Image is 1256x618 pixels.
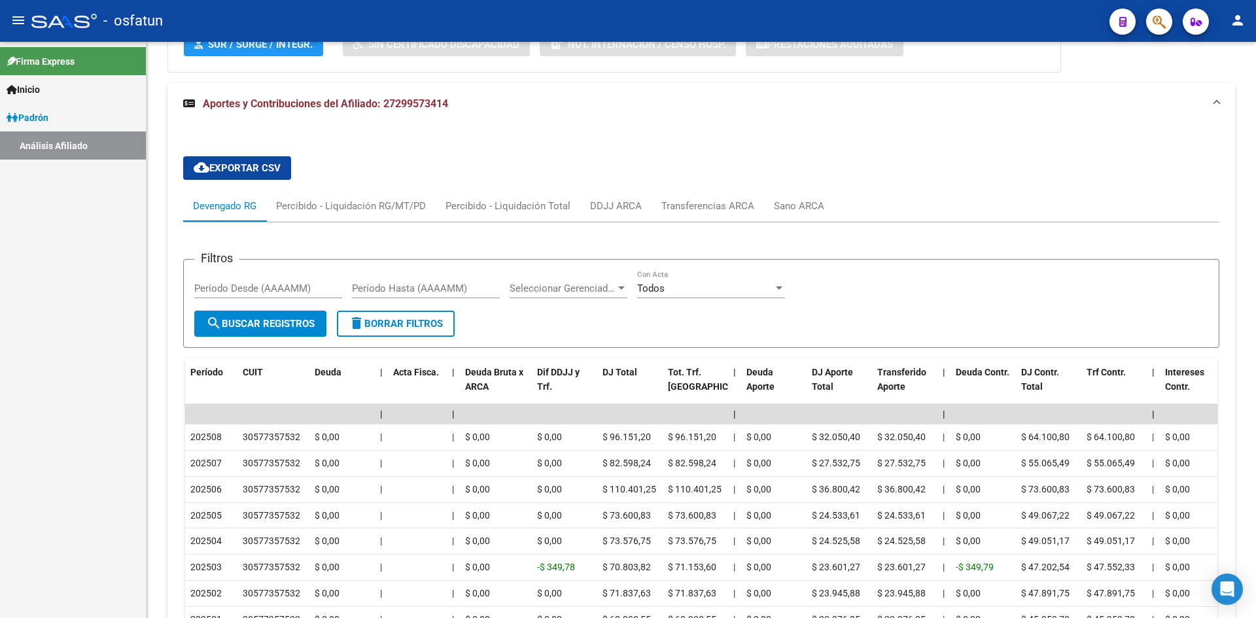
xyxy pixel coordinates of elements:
span: | [452,536,454,546]
span: | [380,367,383,377]
span: | [452,588,454,598]
span: $ 0,00 [465,536,490,546]
span: | [943,484,945,494]
span: | [943,588,945,598]
span: $ 0,00 [746,510,771,521]
span: Not. Internacion / Censo Hosp. [568,39,725,50]
span: $ 73.576,75 [602,536,651,546]
span: | [380,484,382,494]
button: Borrar Filtros [337,311,455,337]
span: | [380,432,382,442]
span: DJ Contr. Total [1021,367,1059,392]
span: $ 0,00 [956,588,981,598]
h3: Filtros [194,249,239,267]
datatable-header-cell: Deuda [309,358,375,416]
span: 202505 [190,510,222,521]
span: | [1152,367,1155,377]
span: $ 0,00 [537,484,562,494]
span: | [380,409,383,419]
span: Firma Express [7,54,75,69]
span: SUR / SURGE / INTEGR. [208,39,313,50]
span: | [733,484,735,494]
div: 30577357532 [243,482,300,497]
span: $ 23.601,27 [812,562,860,572]
span: Trf Contr. [1087,367,1126,377]
span: Inicio [7,82,40,97]
span: $ 49.051,17 [1087,536,1135,546]
mat-icon: person [1230,12,1246,28]
span: $ 0,00 [746,432,771,442]
button: Prestaciones Auditadas [746,32,903,56]
span: 202503 [190,562,222,572]
span: $ 0,00 [746,536,771,546]
div: 30577357532 [243,430,300,445]
span: $ 0,00 [315,510,340,521]
mat-icon: menu [10,12,26,28]
span: $ 110.401,25 [602,484,656,494]
mat-expansion-panel-header: Aportes y Contribuciones del Afiliado: 27299573414 [167,83,1235,125]
span: $ 0,00 [465,432,490,442]
span: $ 32.050,40 [812,432,860,442]
span: $ 71.153,60 [668,562,716,572]
span: $ 24.525,58 [812,536,860,546]
span: $ 47.552,33 [1087,562,1135,572]
span: | [380,510,382,521]
span: $ 55.065,49 [1021,458,1070,468]
button: Sin Certificado Discapacidad [343,32,530,56]
span: $ 0,00 [746,484,771,494]
span: DJ Total [602,367,637,377]
datatable-header-cell: | [375,358,388,416]
span: $ 73.600,83 [602,510,651,521]
div: Sano ARCA [774,199,824,213]
span: Deuda Bruta x ARCA [465,367,523,392]
span: $ 0,00 [537,536,562,546]
span: | [1152,588,1154,598]
span: | [1152,484,1154,494]
span: | [380,562,382,572]
button: Buscar Registros [194,311,326,337]
span: Acta Fisca. [393,367,439,377]
span: 202506 [190,484,222,494]
datatable-header-cell: Intereses Contr. [1160,358,1225,416]
div: Open Intercom Messenger [1212,574,1243,605]
button: Not. Internacion / Censo Hosp. [540,32,736,56]
span: | [733,588,735,598]
datatable-header-cell: Período [185,358,237,416]
span: $ 23.945,88 [812,588,860,598]
span: | [380,588,382,598]
span: $ 0,00 [537,588,562,598]
span: | [452,458,454,468]
span: | [733,432,735,442]
span: | [1152,458,1154,468]
span: Prestaciones Auditadas [767,39,893,50]
span: $ 47.202,54 [1021,562,1070,572]
span: $ 0,00 [1165,432,1190,442]
mat-icon: search [206,315,222,331]
mat-icon: cloud_download [194,160,209,175]
span: $ 23.601,27 [877,562,926,572]
span: $ 73.600,83 [1021,484,1070,494]
div: Percibido - Liquidación Total [445,199,570,213]
datatable-header-cell: Tot. Trf. Bruto [663,358,728,416]
span: Dif DDJJ y Trf. [537,367,580,392]
span: $ 0,00 [315,536,340,546]
span: | [733,510,735,521]
div: Devengado RG [193,199,256,213]
span: | [452,510,454,521]
span: | [733,458,735,468]
span: $ 82.598,24 [668,458,716,468]
span: $ 0,00 [1165,484,1190,494]
span: Intereses Contr. [1165,367,1204,392]
datatable-header-cell: Dif DDJJ y Trf. [532,358,597,416]
span: $ 0,00 [537,432,562,442]
span: Sin Certificado Discapacidad [368,39,519,50]
span: $ 0,00 [956,536,981,546]
span: Período [190,367,223,377]
span: $ 96.151,20 [602,432,651,442]
span: $ 36.800,42 [812,484,860,494]
span: $ 82.598,24 [602,458,651,468]
span: | [943,432,945,442]
span: | [943,510,945,521]
span: 202502 [190,588,222,598]
span: $ 0,00 [1165,458,1190,468]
